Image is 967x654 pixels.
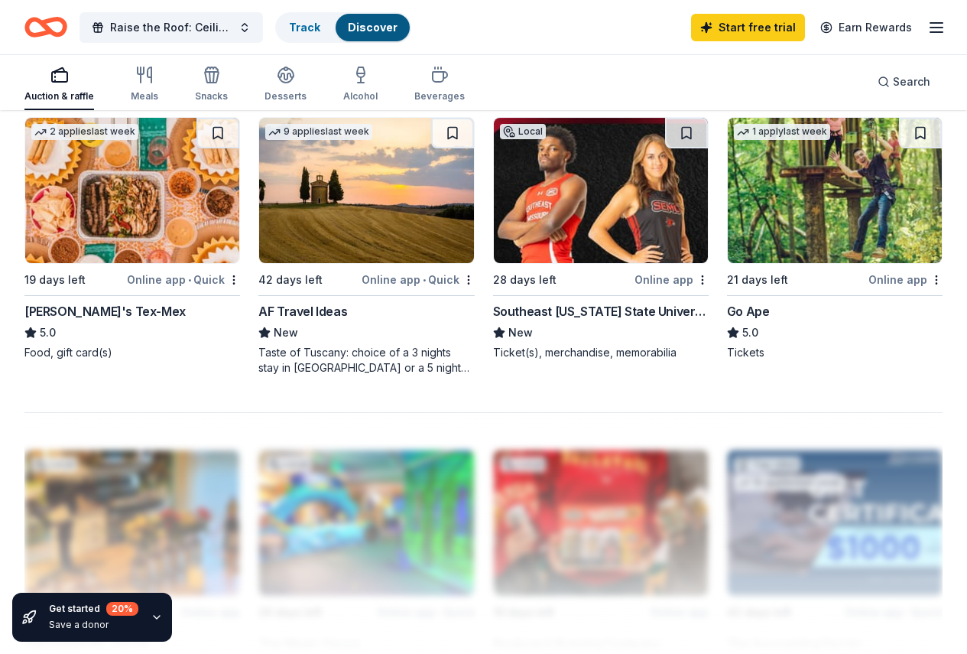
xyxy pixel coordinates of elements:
[728,118,942,263] img: Image for Go Ape
[811,14,921,41] a: Earn Rewards
[362,270,475,289] div: Online app Quick
[131,60,158,110] button: Meals
[265,124,372,140] div: 9 applies last week
[40,324,56,342] span: 5.0
[893,73,930,91] span: Search
[264,90,307,102] div: Desserts
[258,302,347,320] div: AF Travel Ideas
[734,124,830,140] div: 1 apply last week
[24,302,186,320] div: [PERSON_NAME]'s Tex-Mex
[343,60,378,110] button: Alcohol
[24,271,86,289] div: 19 days left
[49,602,138,616] div: Get started
[493,117,709,360] a: Image for Southeast Missouri State University AthleticsLocal28 days leftOnline appSoutheast [US_S...
[24,9,67,45] a: Home
[131,90,158,102] div: Meals
[494,118,708,263] img: Image for Southeast Missouri State University Athletics
[500,124,546,139] div: Local
[727,345,943,360] div: Tickets
[24,90,94,102] div: Auction & raffle
[414,90,465,102] div: Beverages
[493,271,557,289] div: 28 days left
[423,274,426,286] span: •
[49,619,138,631] div: Save a donor
[289,21,320,34] a: Track
[274,324,298,342] span: New
[195,90,228,102] div: Snacks
[127,270,240,289] div: Online app Quick
[634,270,709,289] div: Online app
[493,302,709,320] div: Southeast [US_STATE] State University Athletics
[742,324,758,342] span: 5.0
[727,117,943,360] a: Image for Go Ape1 applylast week21 days leftOnline appGo Ape5.0Tickets
[275,12,411,43] button: TrackDiscover
[258,271,323,289] div: 42 days left
[80,12,263,43] button: Raise the Roof: Ceiling Tile Paint Night
[188,274,191,286] span: •
[868,270,943,289] div: Online app
[727,271,788,289] div: 21 days left
[865,67,943,97] button: Search
[31,124,138,140] div: 2 applies last week
[727,302,770,320] div: Go Ape
[25,118,239,263] img: Image for Chuy's Tex-Mex
[24,117,240,360] a: Image for Chuy's Tex-Mex2 applieslast week19 days leftOnline app•Quick[PERSON_NAME]'s Tex-Mex5.0F...
[343,90,378,102] div: Alcohol
[24,345,240,360] div: Food, gift card(s)
[264,60,307,110] button: Desserts
[24,60,94,110] button: Auction & raffle
[508,324,533,342] span: New
[195,60,228,110] button: Snacks
[106,602,138,616] div: 20 %
[258,117,474,376] a: Image for AF Travel Ideas9 applieslast week42 days leftOnline app•QuickAF Travel IdeasNewTaste of...
[110,18,232,37] span: Raise the Roof: Ceiling Tile Paint Night
[493,345,709,360] div: Ticket(s), merchandise, memorabilia
[691,14,805,41] a: Start free trial
[258,345,474,376] div: Taste of Tuscany: choice of a 3 nights stay in [GEOGRAPHIC_DATA] or a 5 night stay in [GEOGRAPHIC...
[414,60,465,110] button: Beverages
[348,21,398,34] a: Discover
[259,118,473,263] img: Image for AF Travel Ideas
